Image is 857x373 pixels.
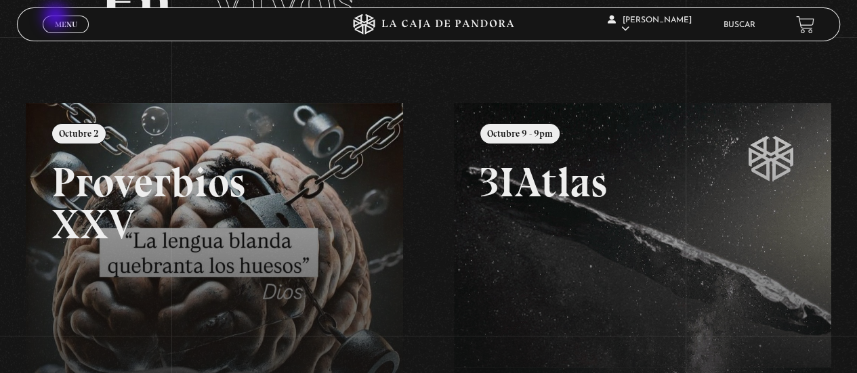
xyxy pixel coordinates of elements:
span: Menu [55,20,77,28]
span: Cerrar [50,32,82,41]
a: Buscar [724,21,755,29]
a: View your shopping cart [796,16,814,34]
span: [PERSON_NAME] [608,16,692,33]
